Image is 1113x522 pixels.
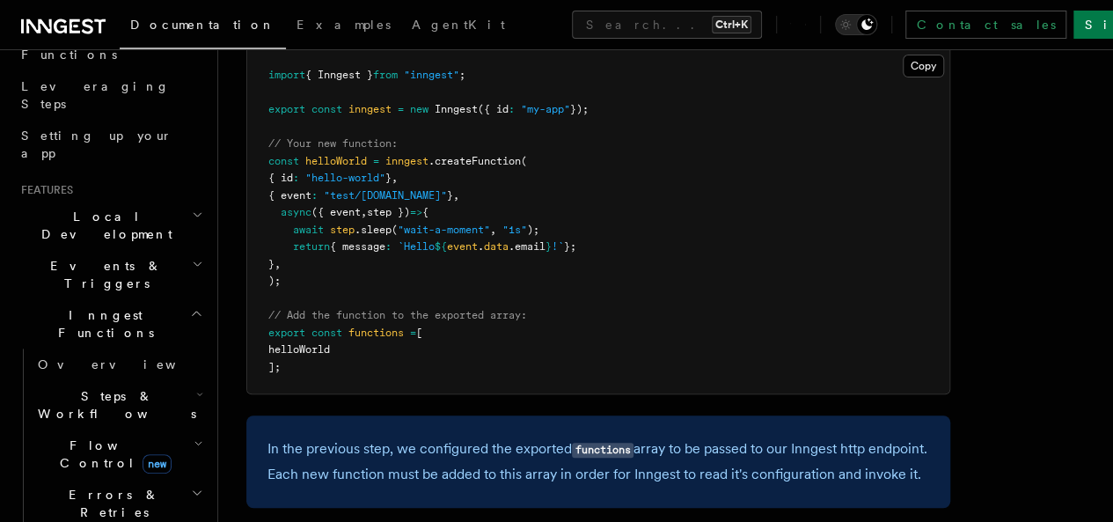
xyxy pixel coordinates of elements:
[367,206,410,218] span: step })
[267,437,929,487] p: In the previous step, we configured the exported array to be passed to our Inngest http endpoint....
[570,103,589,115] span: });
[143,454,172,474] span: new
[410,327,416,339] span: =
[293,224,324,236] span: await
[521,103,570,115] span: "my-app"
[275,258,281,270] span: ,
[21,129,172,160] span: Setting up your app
[410,103,428,115] span: new
[835,14,877,35] button: Toggle dark mode
[348,103,392,115] span: inngest
[31,349,207,380] a: Overview
[564,240,576,253] span: };
[398,103,404,115] span: =
[373,155,379,167] span: =
[31,486,191,521] span: Errors & Retries
[392,224,398,236] span: (
[422,206,428,218] span: {
[293,240,330,253] span: return
[281,206,311,218] span: async
[38,357,219,371] span: Overview
[572,443,633,458] code: functions
[268,343,330,356] span: helloWorld
[484,240,509,253] span: data
[305,172,385,184] span: "hello-world"
[398,224,490,236] span: "wait-a-moment"
[385,240,392,253] span: :
[14,120,207,169] a: Setting up your app
[552,240,564,253] span: !`
[435,240,447,253] span: ${
[14,257,192,292] span: Events & Triggers
[447,240,478,253] span: event
[311,103,342,115] span: const
[31,387,196,423] span: Steps & Workflows
[297,18,391,32] span: Examples
[268,189,311,202] span: { event
[311,327,342,339] span: const
[398,240,435,253] span: `Hello
[14,70,207,120] a: Leveraging Steps
[509,103,515,115] span: :
[268,327,305,339] span: export
[268,69,305,81] span: import
[31,430,207,479] button: Flow Controlnew
[478,103,509,115] span: ({ id
[348,327,404,339] span: functions
[330,240,385,253] span: { message
[478,240,484,253] span: .
[521,155,527,167] span: (
[14,299,207,349] button: Inngest Functions
[31,437,194,472] span: Flow Control
[502,224,527,236] span: "1s"
[268,155,299,167] span: const
[572,11,762,39] button: Search...Ctrl+K
[268,275,281,287] span: );
[330,224,355,236] span: step
[120,5,286,49] a: Documentation
[401,5,516,48] a: AgentKit
[305,155,367,167] span: helloWorld
[130,18,275,32] span: Documentation
[14,183,73,197] span: Features
[311,206,361,218] span: ({ event
[293,172,299,184] span: :
[404,69,459,81] span: "inngest"
[905,11,1066,39] a: Contact sales
[447,189,453,202] span: }
[311,189,318,202] span: :
[268,103,305,115] span: export
[355,224,392,236] span: .sleep
[268,172,293,184] span: { id
[305,69,373,81] span: { Inngest }
[268,361,281,373] span: ];
[459,69,465,81] span: ;
[435,103,478,115] span: Inngest
[385,155,428,167] span: inngest
[31,380,207,430] button: Steps & Workflows
[268,309,527,321] span: // Add the function to the exported array:
[268,258,275,270] span: }
[416,327,422,339] span: [
[286,5,401,48] a: Examples
[412,18,505,32] span: AgentKit
[21,79,170,111] span: Leveraging Steps
[14,208,192,243] span: Local Development
[14,306,190,342] span: Inngest Functions
[14,201,207,250] button: Local Development
[392,172,398,184] span: ,
[490,224,496,236] span: ,
[527,224,539,236] span: );
[509,240,546,253] span: .email
[712,16,751,33] kbd: Ctrl+K
[385,172,392,184] span: }
[14,250,207,299] button: Events & Triggers
[453,189,459,202] span: ,
[361,206,367,218] span: ,
[546,240,552,253] span: }
[410,206,422,218] span: =>
[903,55,944,77] button: Copy
[428,155,521,167] span: .createFunction
[268,137,398,150] span: // Your new function:
[373,69,398,81] span: from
